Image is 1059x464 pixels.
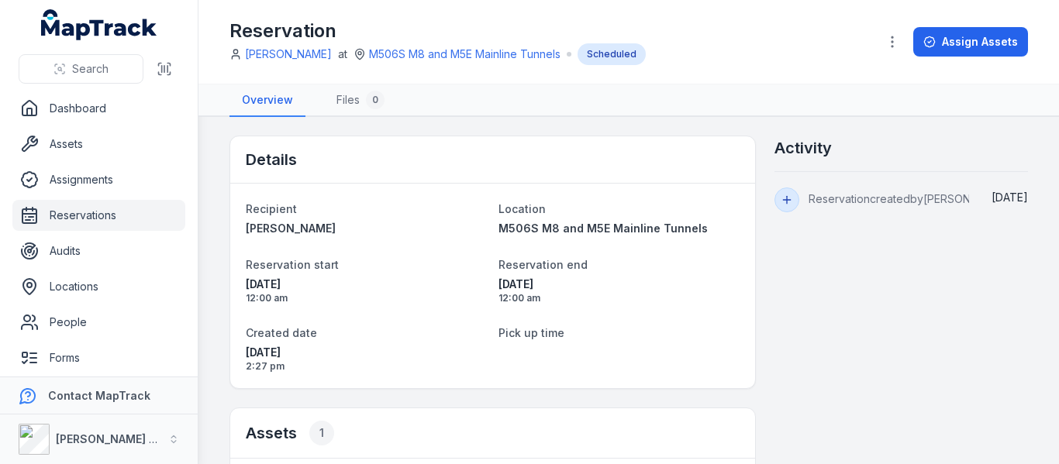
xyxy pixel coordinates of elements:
time: 8/27/2025, 2:27:20 PM [992,191,1028,204]
strong: [PERSON_NAME] Group [56,432,183,445]
a: People [12,307,185,338]
time: 9/19/2025, 12:00:00 AM [498,277,739,304]
a: [PERSON_NAME] [245,46,332,62]
h2: Details [246,149,297,170]
span: Reservation start [246,258,339,271]
span: 12:00 am [246,292,486,304]
h2: Assets [246,421,334,445]
a: Forms [12,342,185,373]
span: Recipient [246,202,297,215]
span: at [338,46,347,62]
span: Location [498,202,546,215]
time: 8/27/2025, 2:27:20 PM [246,345,486,373]
button: Assign Assets [913,27,1028,57]
span: Pick up time [498,326,564,339]
a: Assets [12,129,185,160]
div: 0 [366,91,385,109]
span: 2:27 pm [246,360,486,373]
span: [DATE] [246,345,486,360]
span: Reservation end [498,258,588,271]
div: Scheduled [578,43,646,65]
a: Files0 [324,84,397,117]
a: Overview [229,84,305,117]
h2: Activity [774,137,832,159]
time: 9/15/2025, 12:00:00 AM [246,277,486,304]
a: Locations [12,271,185,302]
h1: Reservation [229,19,646,43]
span: [DATE] [498,277,739,292]
a: Assignments [12,164,185,195]
a: Reservations [12,200,185,231]
span: Reservation created by [PERSON_NAME] [809,192,1010,205]
a: MapTrack [41,9,157,40]
strong: Contact MapTrack [48,389,150,402]
button: Search [19,54,143,84]
span: Search [72,61,109,77]
a: Dashboard [12,93,185,124]
a: M506S M8 and M5E Mainline Tunnels [498,221,739,236]
a: Audits [12,235,185,266]
a: [PERSON_NAME] [246,221,486,236]
div: 1 [309,421,334,445]
span: [DATE] [992,191,1028,204]
span: M506S M8 and M5E Mainline Tunnels [498,222,708,235]
span: Created date [246,326,317,339]
a: M506S M8 and M5E Mainline Tunnels [369,46,561,62]
span: 12:00 am [498,292,739,304]
span: [DATE] [246,277,486,292]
